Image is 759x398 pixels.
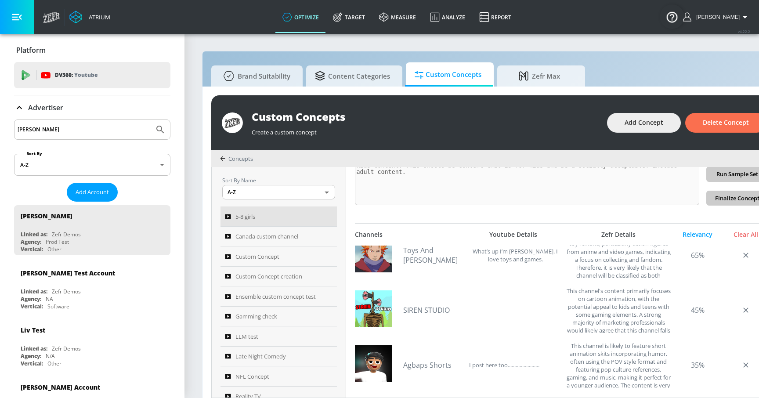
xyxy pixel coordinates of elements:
[355,161,699,205] textarea: kids content: This should be content that is for kids and be a socially acceptable. Exclude adult...
[18,124,151,135] input: Search by name
[235,251,279,262] span: Custom Concept
[14,154,170,176] div: A-Z
[14,62,170,88] div: DV360: Youtube
[738,29,750,34] span: v 4.22.2
[683,12,750,22] button: [PERSON_NAME]
[69,11,110,24] a: Atrium
[14,205,170,255] div: [PERSON_NAME]Linked as:Zefr DemosAgency:Prod TestVertical:Other
[21,238,41,246] div: Agency:
[235,371,269,382] span: NFL Concept
[566,231,671,239] div: Zefr Details
[220,206,337,227] a: 5-8 girls
[47,360,61,367] div: Other
[14,262,170,312] div: [PERSON_NAME] Test AccountLinked as:Zefr DemosAgency:NAVertical:Software
[472,1,518,33] a: Report
[326,1,372,33] a: Target
[220,326,337,347] a: LLM test
[235,211,255,222] span: 5-8 girls
[46,238,69,246] div: Prod Test
[355,345,392,382] img: UCHm8B53nQyyn6jyuSoWcfng
[21,303,43,310] div: Vertical:
[403,305,465,315] a: SIREN STUDIO
[14,319,170,369] div: Liv TestLinked as:Zefr DemosAgency:N/AVertical:Other
[676,232,719,278] div: 65%
[220,227,337,247] a: Canada custom channel
[21,246,43,253] div: Vertical:
[355,231,383,239] div: Channels
[47,246,61,253] div: Other
[21,326,45,334] div: Liv Test
[660,4,684,29] button: Open Resource Center
[67,183,118,202] button: Add Account
[222,185,335,199] div: A-Z
[693,14,740,20] span: login as: justin.nim@zefr.com
[21,352,41,360] div: Agency:
[220,267,337,287] a: Custom Concept creation
[74,70,98,80] p: Youtube
[220,65,290,87] span: Brand Suitability
[220,286,337,307] a: Ensemble custom concept test
[235,291,316,302] span: Ensemble custom concept test
[55,70,98,80] p: DV360:
[220,347,337,367] a: Late Night Comedy
[21,345,47,352] div: Linked as:
[76,187,109,197] span: Add Account
[14,95,170,120] div: Advertiser
[275,1,326,33] a: optimize
[21,383,100,391] div: [PERSON_NAME] Account
[235,311,277,322] span: Gamming check
[151,120,170,139] button: Submit Search
[403,246,465,265] a: Toys And [PERSON_NAME]
[415,64,481,85] span: Custom Concepts
[25,151,44,156] label: Sort By
[235,231,298,242] span: Canada custom channel
[469,232,561,278] div: What’s up I’m James. I love toys and games.
[625,117,663,128] span: Add Concept
[676,287,719,333] div: 45%
[47,303,69,310] div: Software
[235,351,286,362] span: Late Night Comedy
[355,290,392,327] img: UCmwbv-Bf9UoxdUWDTWvLCIQ
[46,352,55,360] div: N/A
[252,109,598,124] div: Custom Concepts
[423,1,472,33] a: Analyze
[21,288,47,295] div: Linked as:
[220,155,253,163] div: Concepts
[607,113,681,133] button: Add Concept
[403,360,465,370] a: Agbaps Shorts
[85,13,110,21] div: Atrium
[469,342,539,388] div: I post here too........................
[21,212,72,220] div: [PERSON_NAME]
[676,342,719,388] div: 35%
[235,271,302,282] span: Custom Concept creation
[52,231,81,238] div: Zefr Demos
[52,345,81,352] div: Zefr Demos
[28,103,63,112] p: Advertiser
[676,231,719,239] div: Relevancy
[235,331,258,342] span: LLM test
[506,65,573,87] span: Zefr Max
[566,342,671,388] div: This channel is likely to feature short animation skits incorporating humor, often using the POV ...
[21,269,115,277] div: [PERSON_NAME] Test Account
[228,155,253,163] span: Concepts
[566,287,671,333] div: This channel's content primarily focuses on cartoon animation, with the potential appeal to kids ...
[21,360,43,367] div: Vertical:
[252,124,598,136] div: Create a custom concept
[46,295,53,303] div: NA
[220,366,337,387] a: NFL Concept
[21,231,47,238] div: Linked as:
[220,307,337,327] a: Gamming check
[315,65,390,87] span: Content Categories
[355,235,392,272] img: UC2OIwb8RngQ_90PiYO9Ub1g
[465,231,561,239] div: Youtube Details
[21,295,41,303] div: Agency:
[222,176,335,185] p: Sort By Name
[14,38,170,62] div: Platform
[16,45,46,55] p: Platform
[372,1,423,33] a: measure
[220,246,337,267] a: Custom Concept
[566,232,671,278] div: The channel's content mainly consists of toy reviews, particularly action figures from anime and ...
